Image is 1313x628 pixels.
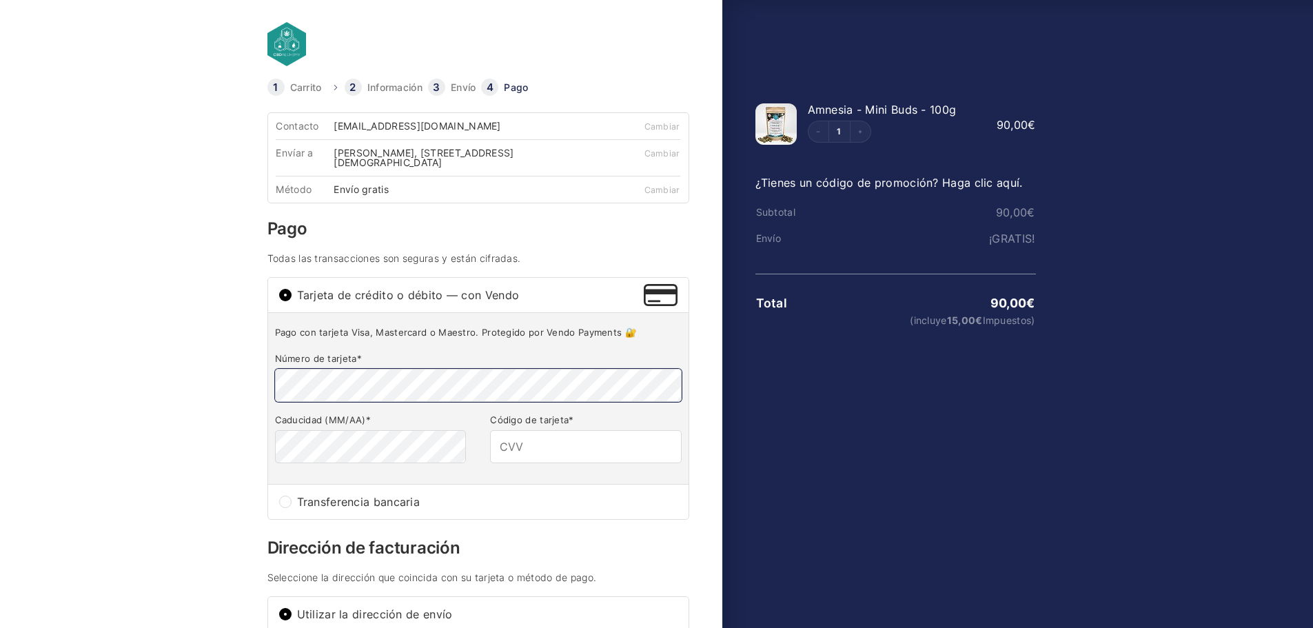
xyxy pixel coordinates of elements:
h3: Pago [267,221,689,237]
bdi: 90,00 [996,205,1035,219]
button: Increment [850,121,871,142]
input: CVV [490,430,681,463]
a: Carrito [290,83,322,92]
p: Pago con tarjeta Visa, Mastercard o Maestro. Protegido por Vendo Payments 🔐 [275,327,682,338]
span: 15,00 [947,314,983,326]
th: Subtotal [755,207,849,218]
img: Tarjeta de crédito o débito — con Vendo [644,284,677,306]
button: Decrement [808,121,829,142]
span: € [1027,205,1035,219]
span: € [975,314,982,326]
span: € [1026,296,1035,310]
h4: Todas las transacciones son seguras y están cifradas. [267,254,689,263]
div: Envíar a [276,148,334,168]
span: Amnesia - Mini Buds - 100g [808,103,957,117]
span: Utilizar la dirección de envío [297,609,678,620]
div: [PERSON_NAME], [STREET_ADDRESS][DEMOGRAPHIC_DATA] [334,148,613,168]
span: € [1028,118,1035,132]
bdi: 90,00 [990,296,1035,310]
div: Envío gratis [334,185,398,194]
label: Caducidad (MM/AA) [275,414,466,426]
a: ¿Tienes un código de promoción? Haga clic aquí. [755,176,1023,190]
a: Cambiar [644,148,680,159]
td: ¡GRATIS! [848,232,1035,245]
a: Información [367,83,423,92]
label: Número de tarjeta [275,353,682,365]
div: [EMAIL_ADDRESS][DOMAIN_NAME] [334,121,510,131]
span: Transferencia bancaria [297,496,678,507]
small: (incluye Impuestos) [849,316,1035,325]
a: Edit [829,128,850,136]
a: Pago [504,83,528,92]
div: Contacto [276,121,334,131]
a: Cambiar [644,121,680,132]
h3: Dirección de facturación [267,540,689,556]
th: Total [755,296,849,310]
span: Tarjeta de crédito o débito — con Vendo [297,290,644,301]
a: Cambiar [644,185,680,195]
h4: Seleccione la dirección que coincida con su tarjeta o método de pago. [267,573,689,583]
bdi: 90,00 [997,118,1036,132]
a: Envío [451,83,476,92]
div: Método [276,185,334,194]
th: Envío [755,233,849,244]
label: Código de tarjeta [490,414,681,426]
